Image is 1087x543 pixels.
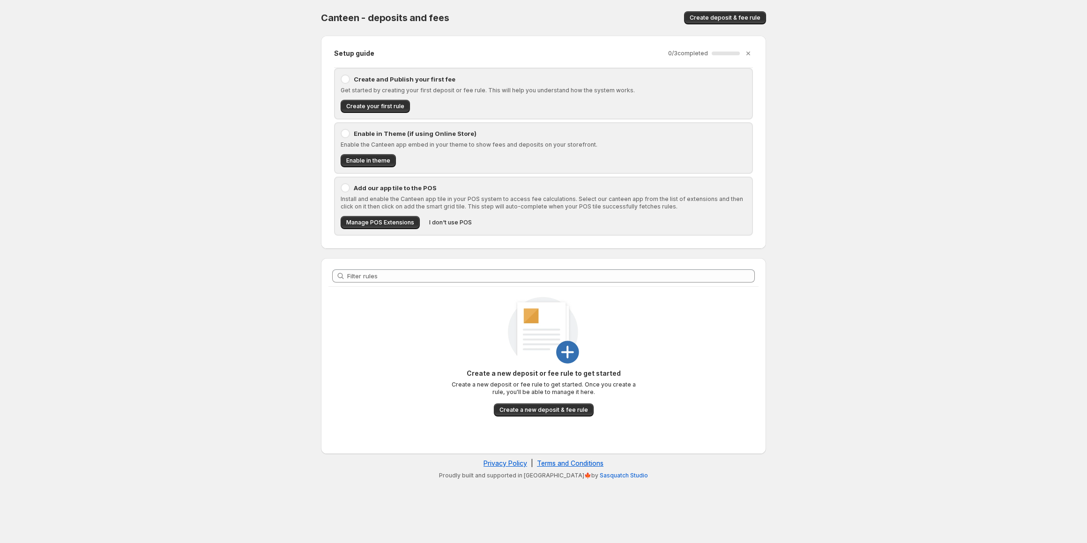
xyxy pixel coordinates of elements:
span: Canteen - deposits and fees [321,12,449,23]
span: Enable in theme [346,157,390,164]
button: Create deposit & fee rule [684,11,766,24]
p: Enable the Canteen app embed in your theme to show fees and deposits on your storefront. [341,141,746,149]
p: Create a new deposit or fee rule to get started. Once you create a rule, you'll be able to manage... [450,381,637,396]
a: Privacy Policy [484,459,527,467]
button: Manage POS Extensions [341,216,420,229]
span: | [531,459,533,467]
span: Create a new deposit & fee rule [499,406,588,414]
p: Install and enable the Canteen app tile in your POS system to access fee calculations. Select our... [341,195,746,210]
p: Add our app tile to the POS [354,183,746,193]
p: Proudly built and supported in [GEOGRAPHIC_DATA]🍁by [326,472,761,479]
span: Manage POS Extensions [346,219,414,226]
span: Create your first rule [346,103,404,110]
button: Create your first rule [341,100,410,113]
p: 0 / 3 completed [668,50,708,57]
a: Terms and Conditions [537,459,603,467]
button: I don't use POS [424,216,477,229]
button: Dismiss setup guide [742,47,755,60]
button: Enable in theme [341,154,396,167]
p: Get started by creating your first deposit or fee rule. This will help you understand how the sys... [341,87,746,94]
h2: Setup guide [334,49,374,58]
button: Create a new deposit & fee rule [494,403,594,417]
p: Create a new deposit or fee rule to get started [450,369,637,378]
input: Filter rules [347,269,755,283]
p: Create and Publish your first fee [354,74,746,84]
a: Sasquatch Studio [600,472,648,479]
span: Create deposit & fee rule [690,14,760,22]
span: I don't use POS [429,219,472,226]
p: Enable in Theme (if using Online Store) [354,129,746,138]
